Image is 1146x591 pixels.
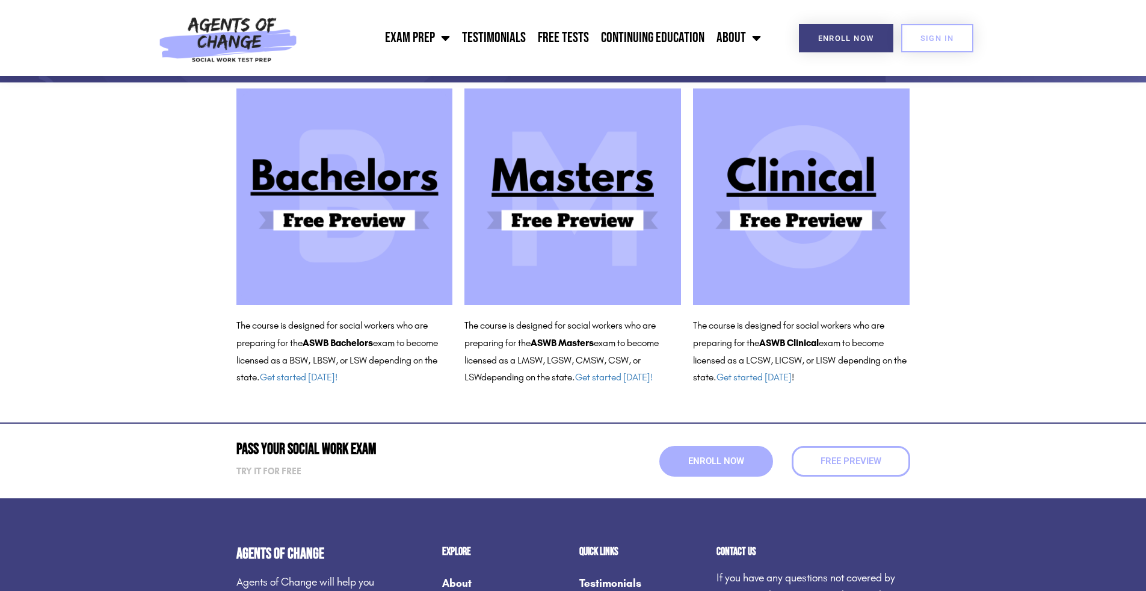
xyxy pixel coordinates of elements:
b: ASWB Masters [531,337,594,348]
a: SIGN IN [901,24,973,52]
h2: Quick Links [579,546,704,557]
a: Enroll Now [659,446,773,477]
a: Get started [DATE] [716,371,792,383]
a: Get started [DATE]! [575,371,653,383]
h4: Agents of Change [236,546,382,562]
a: Get started [DATE]! [260,371,337,383]
span: Free Preview [821,457,881,466]
a: About [710,23,767,53]
span: SIGN IN [920,34,954,42]
span: . ! [713,371,794,383]
nav: Menu [304,23,767,53]
a: Enroll Now [799,24,893,52]
a: Free Preview [792,446,910,477]
h2: Explore [442,546,567,557]
span: Enroll Now [688,457,744,466]
p: The course is designed for social workers who are preparing for the exam to become licensed as a ... [693,317,910,386]
a: Testimonials [456,23,532,53]
span: Enroll Now [818,34,874,42]
a: Continuing Education [595,23,710,53]
p: The course is designed for social workers who are preparing for the exam to become licensed as a ... [236,317,453,386]
span: depending on the state. [481,371,653,383]
a: Free Tests [532,23,595,53]
p: The course is designed for social workers who are preparing for the exam to become licensed as a ... [464,317,681,386]
a: Exam Prep [379,23,456,53]
b: ASWB Bachelors [303,337,373,348]
h2: Pass Your Social Work Exam [236,442,567,457]
strong: Try it for free [236,466,301,477]
b: ASWB Clinical [759,337,819,348]
h2: Contact us [716,546,910,557]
